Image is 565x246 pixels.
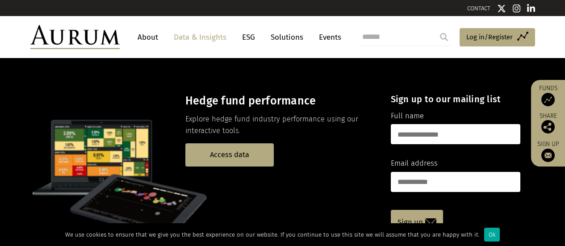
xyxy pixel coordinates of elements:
a: Funds [536,84,561,106]
img: Sign up to our newsletter [541,149,555,162]
a: ESG [238,29,259,46]
input: Submit [435,28,453,46]
h4: Sign up to our mailing list [391,94,520,104]
div: Ok [484,228,500,242]
img: Share this post [541,120,555,133]
label: Email address [391,158,438,169]
label: Full name [391,110,424,122]
img: Instagram icon [513,4,521,13]
div: Share [536,113,561,133]
a: Access data [185,143,274,166]
a: Sign up [536,140,561,162]
h3: Hedge fund performance [185,94,375,108]
a: CONTACT [467,5,490,12]
img: email-icon [425,218,436,227]
img: Twitter icon [497,4,506,13]
span: Log in/Register [466,32,513,42]
a: Events [314,29,341,46]
p: Explore hedge fund industry performance using our interactive tools. [185,113,375,137]
img: Aurum [30,25,120,49]
img: Access Funds [541,93,555,106]
a: Log in/Register [460,28,535,47]
a: Sign up [391,210,443,235]
a: About [133,29,163,46]
a: Solutions [266,29,308,46]
img: Linkedin icon [527,4,535,13]
a: Data & Insights [169,29,231,46]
